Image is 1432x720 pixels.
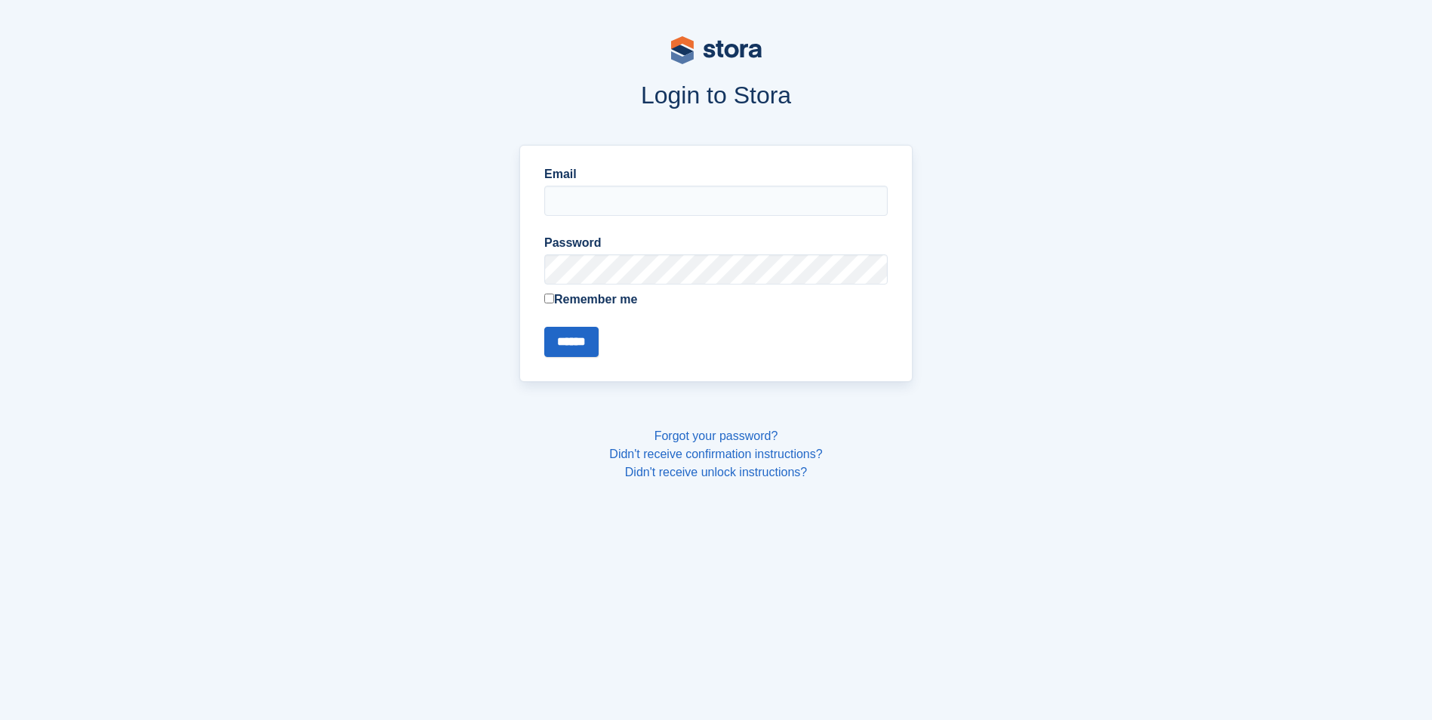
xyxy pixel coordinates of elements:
[609,448,822,460] a: Didn't receive confirmation instructions?
[544,165,888,183] label: Email
[544,291,888,309] label: Remember me
[654,429,778,442] a: Forgot your password?
[544,234,888,252] label: Password
[671,36,762,64] img: stora-logo-53a41332b3708ae10de48c4981b4e9114cc0af31d8433b30ea865607fb682f29.svg
[232,82,1201,109] h1: Login to Stora
[625,466,807,478] a: Didn't receive unlock instructions?
[544,294,554,303] input: Remember me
